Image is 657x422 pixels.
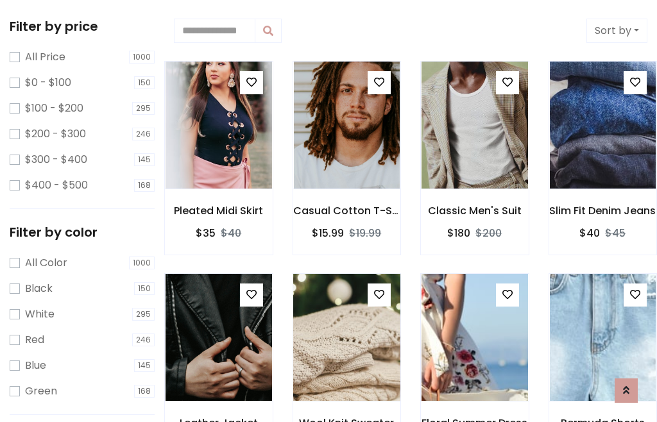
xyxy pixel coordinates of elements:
span: 145 [134,153,155,166]
del: $19.99 [349,226,381,241]
h6: $35 [196,227,216,239]
span: 295 [132,102,155,115]
label: All Price [25,49,65,65]
label: Red [25,332,44,348]
h6: $15.99 [312,227,344,239]
h6: Slim Fit Denim Jeans [549,205,657,217]
del: $45 [605,226,626,241]
span: 246 [132,128,155,140]
label: $300 - $400 [25,152,87,167]
h5: Filter by price [10,19,155,34]
label: Blue [25,358,46,373]
span: 295 [132,308,155,321]
label: Black [25,281,53,296]
h6: Pleated Midi Skirt [165,205,273,217]
h5: Filter by color [10,224,155,240]
label: White [25,307,55,322]
h6: Casual Cotton T-Shirt [293,205,401,217]
label: Green [25,384,57,399]
span: 145 [134,359,155,372]
h6: Classic Men's Suit [421,205,529,217]
span: 150 [134,76,155,89]
span: 168 [134,179,155,192]
span: 246 [132,333,155,346]
del: $40 [221,226,241,241]
button: Sort by [586,19,647,43]
label: All Color [25,255,67,271]
label: $0 - $100 [25,75,71,90]
h6: $180 [447,227,470,239]
span: 150 [134,282,155,295]
del: $200 [475,226,502,241]
label: $100 - $200 [25,101,83,116]
span: 1000 [129,257,155,269]
label: $200 - $300 [25,126,86,142]
span: 168 [134,385,155,398]
span: 1000 [129,51,155,63]
h6: $40 [579,227,600,239]
label: $400 - $500 [25,178,88,193]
